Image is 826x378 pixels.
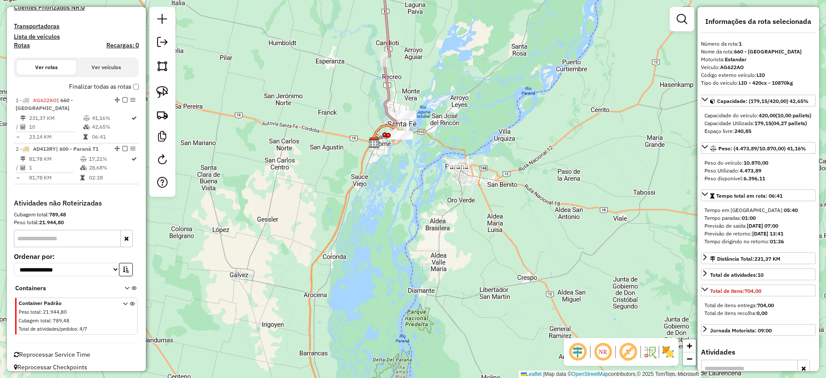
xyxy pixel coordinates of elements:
[725,56,747,63] strong: Estandar
[717,98,809,104] span: Capacidade: (179,15/420,00) 42,65%
[14,211,139,219] div: Cubagem total:
[92,133,131,141] td: 06:41
[754,120,771,126] strong: 179,15
[80,156,87,162] i: % de utilização do peso
[704,222,812,230] div: Previsão de saída:
[154,151,171,170] a: Reroteirizar Sessão
[519,371,701,378] div: Map data © contributors,© 2025 TomTom, Microsoft
[16,123,20,131] td: /
[776,112,811,119] strong: (10,00 pallets)
[79,326,87,332] span: 4/7
[739,40,742,47] strong: 1
[747,222,778,229] strong: [DATE] 07:00
[704,214,812,222] div: Tempo paradas:
[14,363,87,371] span: Reprocessar Checkpoints
[704,230,812,238] div: Previsão de retorno:
[687,340,692,351] span: +
[701,269,816,280] a: Total de atividades:10
[83,124,90,129] i: % de utilização da cubagem
[154,10,171,30] a: Nova sessão e pesquisa
[784,207,798,213] strong: 05:40
[701,348,816,356] h4: Atividades
[16,97,73,111] span: 1 -
[89,155,131,163] td: 17,21%
[770,238,784,245] strong: 01:36
[81,3,85,11] strong: 0
[567,342,588,362] span: Ocultar deslocamento
[395,111,417,119] div: Atividade não roteirizada - SUPER EL TUNEL
[701,17,816,26] h4: Informações da rota selecionada
[718,145,806,152] span: Peso: (4.473,89/10.870,00) 41,16%
[83,134,88,139] i: Tempo total em rota
[29,133,83,141] td: 23,14 KM
[701,79,816,87] div: Tipo do veículo:
[754,255,780,262] span: 231,37 KM
[29,163,80,172] td: 1
[720,64,744,70] strong: AG622AO
[33,146,56,152] span: AD413RY
[704,167,812,175] div: Peso Utilizado:
[14,4,139,11] h4: Clientes Priorizados NR:
[89,163,131,172] td: 28,68%
[14,33,139,40] h4: Lista de veículos
[153,105,172,124] a: Criar rota
[20,165,26,170] i: Total de Atividades
[56,146,99,152] span: | 600 - Paraná T1
[704,302,812,309] div: Total de itens entrega:
[683,352,696,365] a: Zoom out
[20,156,26,162] i: Distância Total
[154,128,171,147] a: Criar modelo
[14,219,139,226] div: Peso total:
[132,116,137,121] i: Rota otimizada
[156,60,168,72] img: Selecionar atividades - polígono
[710,272,763,278] span: Total de atividades:
[710,287,761,295] div: Total de itens:
[14,251,139,262] label: Ordenar por:
[15,284,113,293] span: Containers
[40,309,42,315] span: :
[618,342,638,362] span: Exibir rótulo
[14,42,30,49] h4: Rotas
[757,310,767,316] strong: 0,00
[388,130,409,139] div: Atividade não roteirizada - DAVID ROSENTAL E HIJOS S.A.C.I.
[734,128,751,134] strong: 240,85
[710,255,780,263] div: Distância Total:
[122,146,128,151] em: Finalizar rota
[16,173,20,182] td: =
[643,345,657,359] img: Fluxo de ruas
[19,299,112,307] span: Container Padrão
[673,10,691,28] a: Exibir filtros
[739,80,793,86] strong: LIO - 420cx - 10870kg
[16,60,76,75] button: Ver rotas
[39,219,64,225] strong: 21.944,80
[14,199,139,207] h4: Atividades não Roteirizadas
[20,124,26,129] i: Total de Atividades
[701,324,816,336] a: Jornada Motorista: 09:00
[16,163,20,172] td: /
[29,114,83,123] td: 231,37 KM
[744,175,765,182] strong: 6.396,11
[704,309,812,317] div: Total de itens recolha:
[661,345,675,359] img: Exibir/Ocultar setores
[89,173,131,182] td: 02:28
[752,230,783,237] strong: [DATE] 13:41
[759,112,776,119] strong: 420,00
[19,309,40,315] span: Peso total
[701,56,816,63] div: Motorista:
[704,112,812,119] div: Capacidade do veículo:
[50,318,52,324] span: :
[16,97,73,111] span: | 660 - [GEOGRAPHIC_DATA]
[701,142,816,154] a: Peso: (4.473,89/10.870,00) 41,16%
[132,156,137,162] i: Rota otimizada
[701,298,816,321] div: Total de itens:704,00
[156,86,168,98] img: Selecionar atividades - laço
[53,318,69,324] span: 789,48
[704,238,812,245] div: Tempo dirigindo no retorno:
[115,146,120,151] em: Alterar sequência das rotas
[391,131,413,139] div: Atividade não roteirizada - COTO C.I.C.S.A.
[19,318,50,324] span: Cubagem total
[133,84,139,90] input: Finalizar todas as rotas
[704,206,812,214] div: Tempo em [GEOGRAPHIC_DATA]:
[154,33,171,53] a: Exportar sessão
[701,95,816,106] a: Capacidade: (179,15/420,00) 42,65%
